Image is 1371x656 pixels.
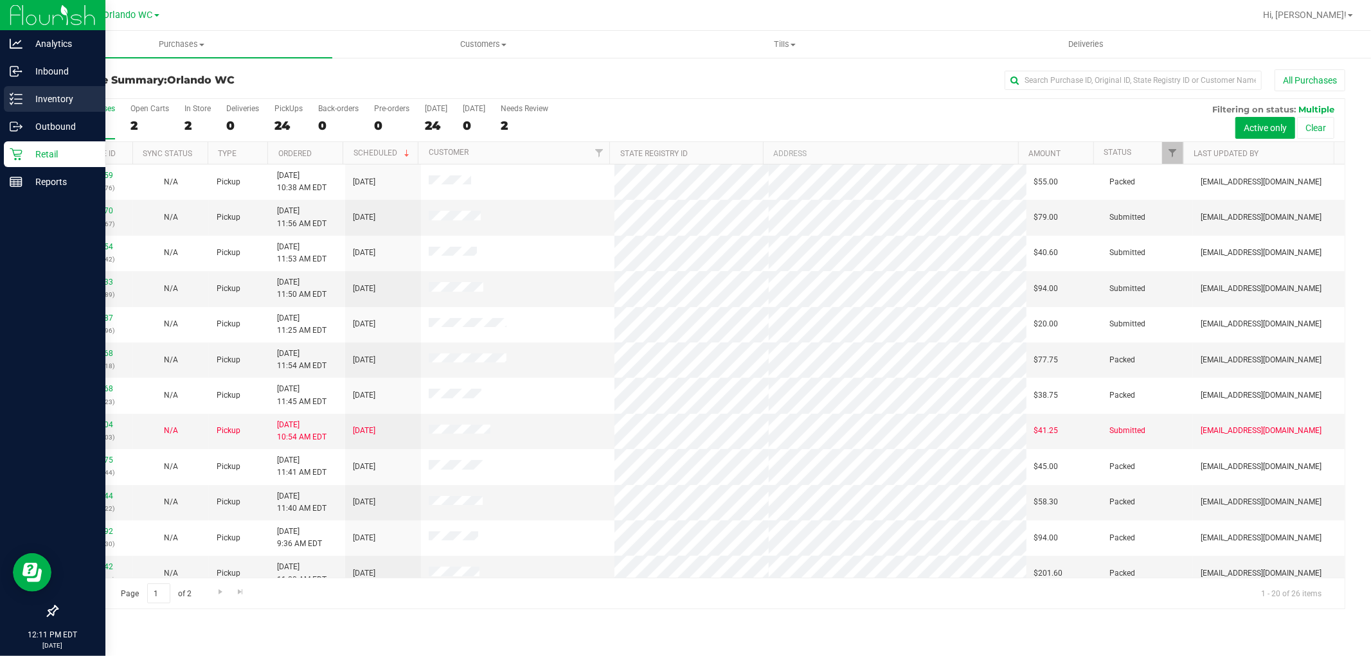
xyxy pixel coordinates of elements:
span: Not Applicable [164,497,178,506]
button: Active only [1235,117,1295,139]
button: N/A [164,532,178,544]
div: Open Carts [130,104,169,113]
button: N/A [164,247,178,259]
span: Packed [1110,496,1136,508]
a: Go to the last page [231,583,250,601]
button: N/A [164,496,178,508]
div: 0 [374,118,409,133]
a: Scheduled [354,148,412,157]
span: Packed [1110,389,1136,402]
span: Multiple [1298,104,1334,114]
span: [DATE] 11:53 AM EDT [277,241,327,265]
inline-svg: Retail [10,148,22,161]
span: Pickup [217,354,240,366]
inline-svg: Outbound [10,120,22,133]
span: Submitted [1110,318,1146,330]
span: [DATE] [353,425,375,437]
span: Pickup [217,283,240,295]
a: 11992742 [77,562,113,571]
div: Deliveries [226,104,259,113]
div: 24 [425,118,447,133]
span: [DATE] 11:41 AM EDT [277,454,327,479]
p: Inbound [22,64,100,79]
span: $41.25 [1034,425,1059,437]
span: Hi, [PERSON_NAME]! [1263,10,1347,20]
span: [DATE] 11:25 AM EDT [277,312,327,337]
div: In Store [184,104,211,113]
span: [EMAIL_ADDRESS][DOMAIN_NAME] [1201,496,1322,508]
p: Retail [22,146,100,162]
a: 11992875 [77,456,113,465]
th: Address [763,142,1018,164]
span: Pickup [217,389,240,402]
a: 11993287 [77,314,113,323]
button: All Purchases [1275,69,1345,91]
span: [DATE] [353,354,375,366]
button: N/A [164,211,178,224]
span: Deliveries [1051,39,1121,50]
div: [DATE] [463,104,485,113]
button: N/A [164,176,178,188]
p: Inventory [22,91,100,107]
span: Packed [1110,176,1136,188]
div: 0 [226,118,259,133]
a: Customer [429,148,469,157]
a: State Registry ID [620,149,688,158]
span: [EMAIL_ADDRESS][DOMAIN_NAME] [1201,532,1322,544]
button: N/A [164,461,178,473]
button: N/A [164,283,178,295]
iframe: Resource center [13,553,51,592]
span: Packed [1110,461,1136,473]
span: Not Applicable [164,569,178,578]
span: Submitted [1110,211,1146,224]
inline-svg: Analytics [10,37,22,50]
div: 24 [274,118,303,133]
span: Purchases [31,39,332,50]
span: Packed [1110,532,1136,544]
span: Not Applicable [164,462,178,471]
span: [DATE] [353,496,375,508]
button: N/A [164,389,178,402]
span: Pickup [217,425,240,437]
p: Analytics [22,36,100,51]
a: Filter [1162,142,1183,164]
div: Needs Review [501,104,548,113]
span: [EMAIL_ADDRESS][DOMAIN_NAME] [1201,354,1322,366]
span: Pickup [217,461,240,473]
span: [DATE] 11:40 AM EDT [277,490,327,515]
input: Search Purchase ID, Original ID, State Registry ID or Customer Name... [1005,71,1262,90]
button: N/A [164,354,178,366]
span: Not Applicable [164,284,178,293]
button: N/A [164,425,178,437]
span: Pickup [217,211,240,224]
div: Back-orders [318,104,359,113]
span: Not Applicable [164,426,178,435]
a: 11992904 [77,420,113,429]
span: Not Applicable [164,248,178,257]
a: Go to the next page [211,583,229,601]
span: Not Applicable [164,391,178,400]
span: [DATE] 11:56 AM EDT [277,205,327,229]
div: 0 [463,118,485,133]
span: [EMAIL_ADDRESS][DOMAIN_NAME] [1201,567,1322,580]
span: $20.00 [1034,318,1059,330]
span: $77.75 [1034,354,1059,366]
span: Not Applicable [164,533,178,542]
span: Pickup [217,496,240,508]
span: [DATE] 10:54 AM EDT [277,419,327,443]
a: 11993454 [77,242,113,251]
div: 0 [318,118,359,133]
button: N/A [164,567,178,580]
span: [DATE] [353,283,375,295]
span: Pickup [217,532,240,544]
inline-svg: Inventory [10,93,22,105]
a: Sync Status [143,149,192,158]
span: [EMAIL_ADDRESS][DOMAIN_NAME] [1201,211,1322,224]
span: [EMAIL_ADDRESS][DOMAIN_NAME] [1201,318,1322,330]
div: 2 [184,118,211,133]
span: [EMAIL_ADDRESS][DOMAIN_NAME] [1201,389,1322,402]
span: [DATE] 11:00 AM EDT [277,561,327,585]
span: $79.00 [1034,211,1059,224]
span: Submitted [1110,425,1146,437]
span: $94.00 [1034,283,1059,295]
